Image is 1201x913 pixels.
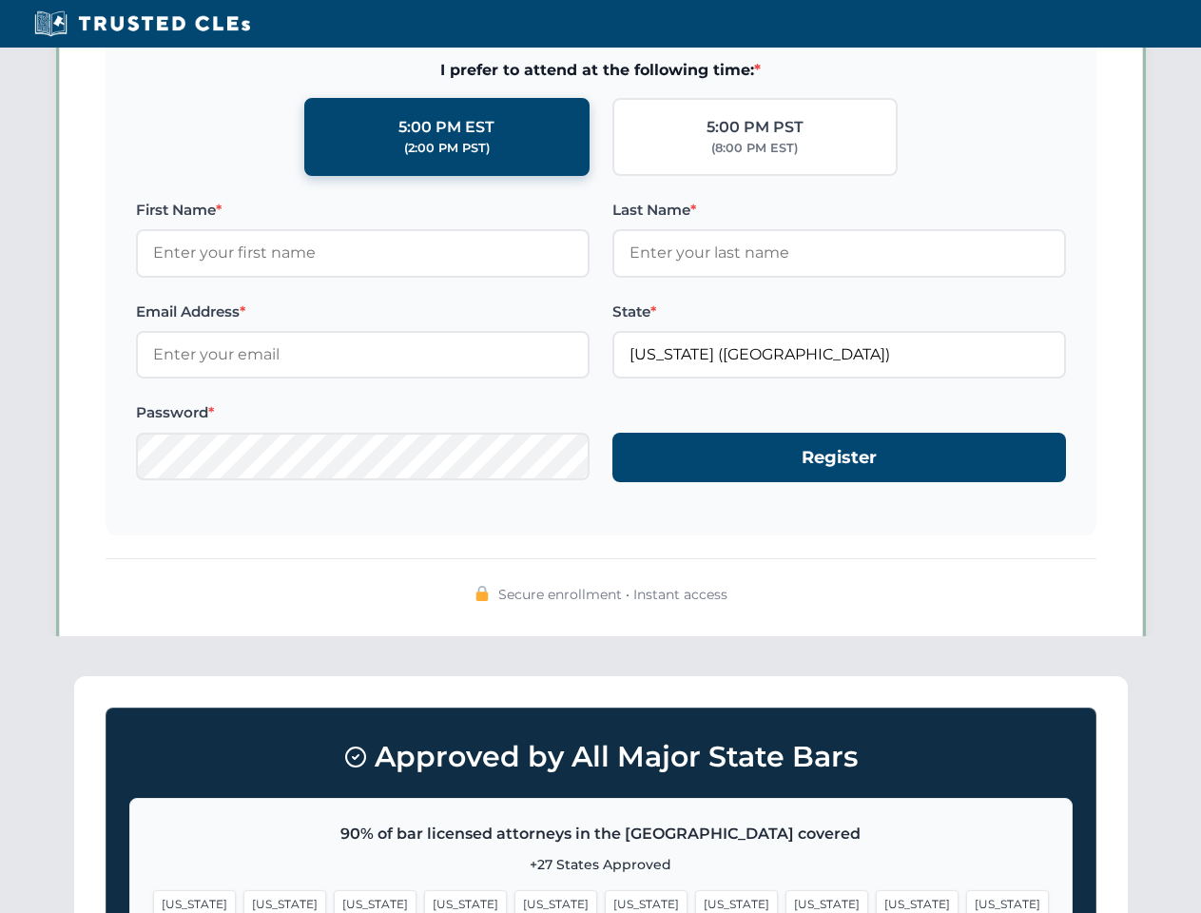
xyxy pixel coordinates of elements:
[711,139,798,158] div: (8:00 PM EST)
[612,331,1066,379] input: Washington (WA)
[136,58,1066,83] span: I prefer to attend at the following time:
[498,584,727,605] span: Secure enrollment • Instant access
[136,229,590,277] input: Enter your first name
[707,115,804,140] div: 5:00 PM PST
[612,229,1066,277] input: Enter your last name
[153,822,1049,846] p: 90% of bar licensed attorneys in the [GEOGRAPHIC_DATA] covered
[398,115,494,140] div: 5:00 PM EST
[136,331,590,379] input: Enter your email
[136,301,590,323] label: Email Address
[136,199,590,222] label: First Name
[129,731,1073,783] h3: Approved by All Major State Bars
[475,586,490,601] img: 🔒
[404,139,490,158] div: (2:00 PM PST)
[612,301,1066,323] label: State
[153,854,1049,875] p: +27 States Approved
[29,10,256,38] img: Trusted CLEs
[136,401,590,424] label: Password
[612,433,1066,483] button: Register
[612,199,1066,222] label: Last Name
